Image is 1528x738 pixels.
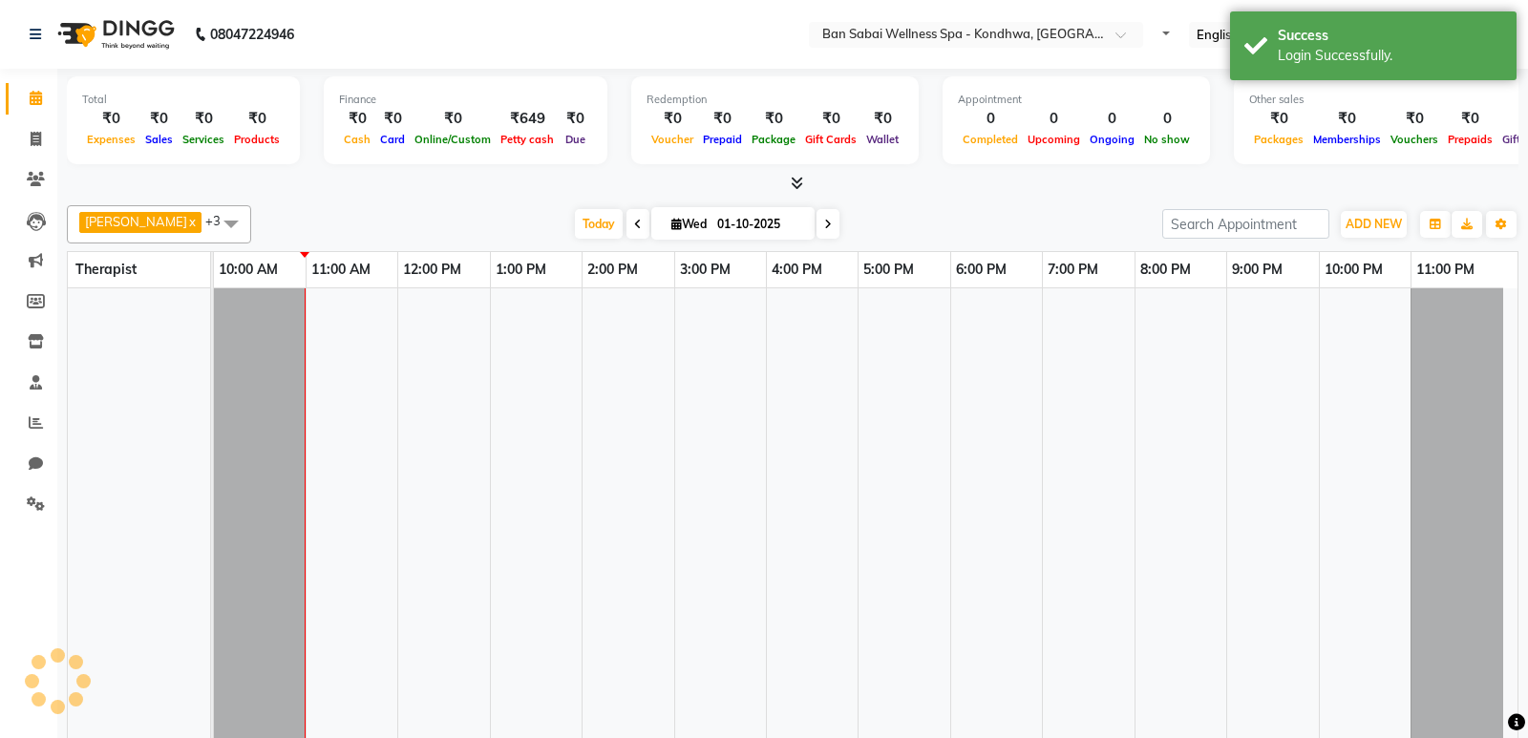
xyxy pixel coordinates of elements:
[1443,108,1497,130] div: ₹0
[800,108,861,130] div: ₹0
[1043,256,1103,284] a: 7:00 PM
[491,256,551,284] a: 1:00 PM
[1308,108,1386,130] div: ₹0
[1162,209,1329,239] input: Search Appointment
[698,133,747,146] span: Prepaid
[1139,133,1195,146] span: No show
[647,108,698,130] div: ₹0
[1443,133,1497,146] span: Prepaids
[82,108,140,130] div: ₹0
[1249,133,1308,146] span: Packages
[307,256,375,284] a: 11:00 AM
[1139,108,1195,130] div: 0
[375,108,410,130] div: ₹0
[1278,26,1502,46] div: Success
[178,133,229,146] span: Services
[82,133,140,146] span: Expenses
[82,92,285,108] div: Total
[496,133,559,146] span: Petty cash
[140,108,178,130] div: ₹0
[1320,256,1388,284] a: 10:00 PM
[561,133,590,146] span: Due
[958,108,1023,130] div: 0
[1386,108,1443,130] div: ₹0
[1023,133,1085,146] span: Upcoming
[1308,133,1386,146] span: Memberships
[496,108,559,130] div: ₹649
[229,108,285,130] div: ₹0
[214,256,283,284] a: 10:00 AM
[747,108,800,130] div: ₹0
[675,256,735,284] a: 3:00 PM
[575,209,623,239] span: Today
[1341,211,1407,238] button: ADD NEW
[1085,108,1139,130] div: 0
[800,133,861,146] span: Gift Cards
[410,133,496,146] span: Online/Custom
[958,92,1195,108] div: Appointment
[1085,133,1139,146] span: Ongoing
[49,8,180,61] img: logo
[861,133,903,146] span: Wallet
[711,210,807,239] input: 2025-10-01
[187,214,196,229] a: x
[951,256,1011,284] a: 6:00 PM
[1023,108,1085,130] div: 0
[647,92,903,108] div: Redemption
[410,108,496,130] div: ₹0
[1411,256,1479,284] a: 11:00 PM
[1386,133,1443,146] span: Vouchers
[767,256,827,284] a: 4:00 PM
[75,261,137,278] span: Therapist
[861,108,903,130] div: ₹0
[1135,256,1196,284] a: 8:00 PM
[375,133,410,146] span: Card
[205,213,235,228] span: +3
[85,214,187,229] span: [PERSON_NAME]
[1346,217,1402,231] span: ADD NEW
[647,133,698,146] span: Voucher
[229,133,285,146] span: Products
[398,256,466,284] a: 12:00 PM
[339,92,592,108] div: Finance
[859,256,919,284] a: 5:00 PM
[1278,46,1502,66] div: Login Successfully.
[583,256,643,284] a: 2:00 PM
[1249,108,1308,130] div: ₹0
[339,133,375,146] span: Cash
[958,133,1023,146] span: Completed
[1227,256,1287,284] a: 9:00 PM
[698,108,747,130] div: ₹0
[559,108,592,130] div: ₹0
[178,108,229,130] div: ₹0
[747,133,800,146] span: Package
[667,217,711,231] span: Wed
[339,108,375,130] div: ₹0
[210,8,294,61] b: 08047224946
[140,133,178,146] span: Sales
